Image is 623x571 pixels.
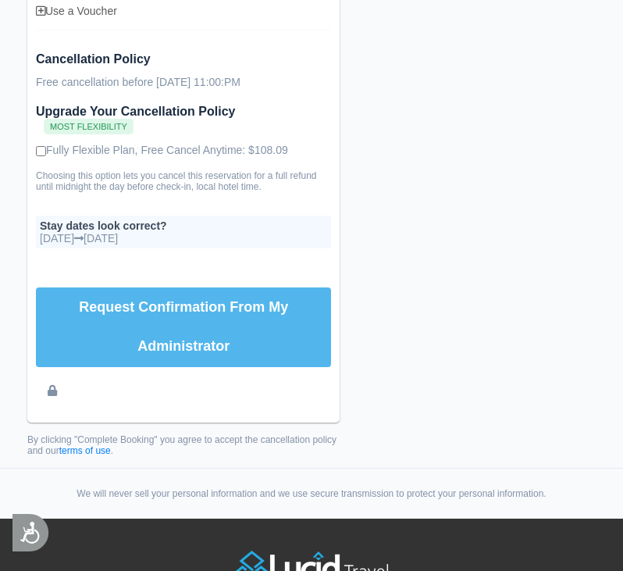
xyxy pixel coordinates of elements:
span: Most Flexibility [44,119,133,134]
span: Upgrade Your Cancellation Policy [36,105,331,134]
p: Free cancellation before [DATE] 11:00:PM [36,76,331,88]
input: Fully Flexible Plan, Free Cancel Anytime: $108.09 [36,146,46,156]
b: Stay dates look correct? [40,219,167,232]
span: [DATE] [DATE] [40,232,327,244]
small: By clicking "Complete Booking" you agree to accept the cancellation policy and our . [27,434,340,456]
div: We will never sell your personal information and we use secure transmission to protect your perso... [12,488,611,499]
a: terms of use [59,445,111,456]
span: Cancellation Policy [36,52,331,66]
small: Choosing this option lets you cancel this reservation for a full refund until midnight the day be... [36,170,331,192]
label: Fully Flexible Plan, Free Cancel Anytime: $108.09 [36,144,288,156]
button: Request Confirmation From My Administrator [36,287,331,367]
div: Use a Voucher [36,5,331,17]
